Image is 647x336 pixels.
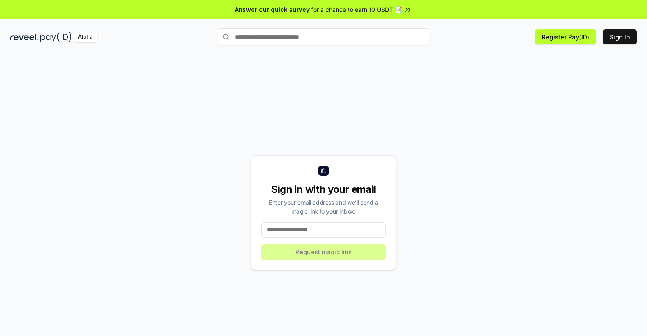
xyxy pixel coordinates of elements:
img: logo_small [318,166,329,176]
span: for a chance to earn 10 USDT 📝 [311,5,402,14]
img: pay_id [40,32,72,42]
img: reveel_dark [10,32,39,42]
div: Alpha [73,32,97,42]
div: Sign in with your email [261,183,386,196]
button: Register Pay(ID) [535,29,596,44]
button: Sign In [603,29,637,44]
div: Enter your email address and we’ll send a magic link to your inbox. [261,198,386,216]
span: Answer our quick survey [235,5,310,14]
